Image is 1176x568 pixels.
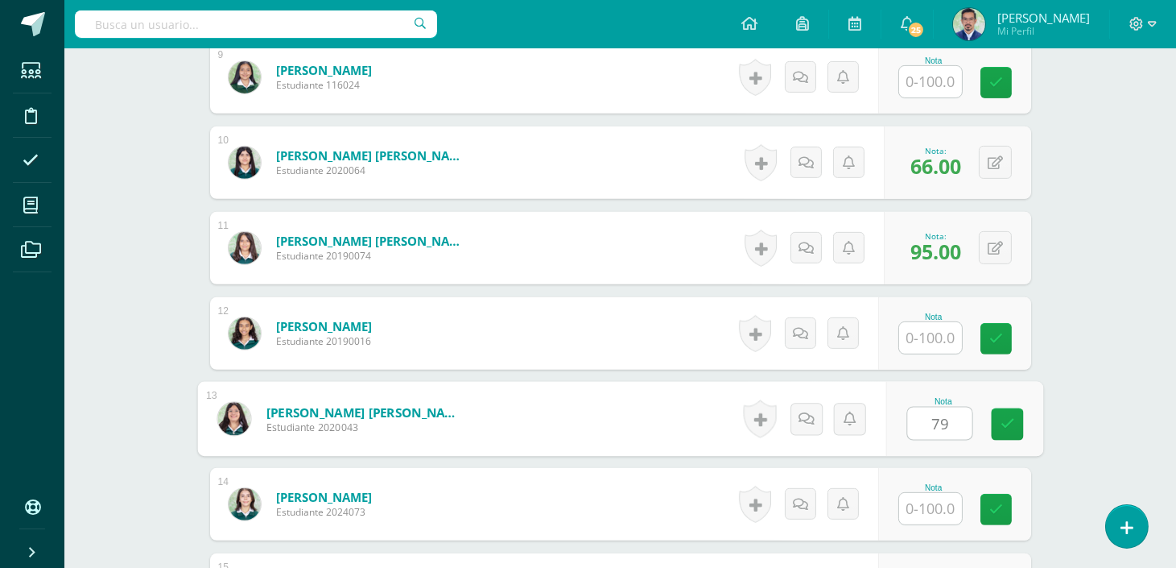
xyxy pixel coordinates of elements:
div: Nota [898,56,969,65]
img: 8db7170a50162a1c6e809395e57b92fb.png [229,147,261,179]
span: Estudiante 20190016 [276,334,372,348]
span: Estudiante 20190074 [276,249,469,263]
span: Estudiante 2020064 [276,164,469,177]
div: Nota [906,397,980,406]
input: 0-100.0 [899,66,962,97]
input: 0-100.0 [899,322,962,354]
span: 25 [907,21,925,39]
img: d561cd5d35a8054869bc9d65851372b1.png [229,61,261,93]
a: [PERSON_NAME] [PERSON_NAME] [276,233,469,249]
img: 488a420d0d1d2659f932af3dd8ec560d.png [229,232,261,264]
input: 0-100.0 [899,493,962,524]
span: Mi Perfil [997,24,1090,38]
span: Estudiante 116024 [276,78,372,92]
img: 4b77932688ec592a7a01a6efedaf3f14.png [217,402,250,435]
img: 930aca363b2fde9f0217a491d424a0eb.png [953,8,985,40]
img: 3f0ce475792f9a9e6eee8cc4ed503323.png [229,317,261,350]
a: [PERSON_NAME] [PERSON_NAME] [276,147,469,164]
div: Nota: [910,230,961,242]
a: [PERSON_NAME] [276,318,372,334]
a: [PERSON_NAME] [276,62,372,78]
input: 0-100.0 [907,408,972,440]
span: Estudiante 2020043 [266,421,464,435]
input: Busca un usuario... [75,10,437,38]
img: 7e0dc64fe499dd91c09771069845b0f1.png [229,488,261,520]
div: Nota: [910,145,961,156]
div: Nota [898,313,969,321]
div: Nota [898,483,969,492]
span: 95.00 [910,238,961,265]
span: 66.00 [910,152,961,180]
span: Estudiante 2024073 [276,505,372,519]
a: [PERSON_NAME] [PERSON_NAME] [266,404,464,421]
a: [PERSON_NAME] [276,489,372,505]
span: [PERSON_NAME] [997,10,1090,26]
